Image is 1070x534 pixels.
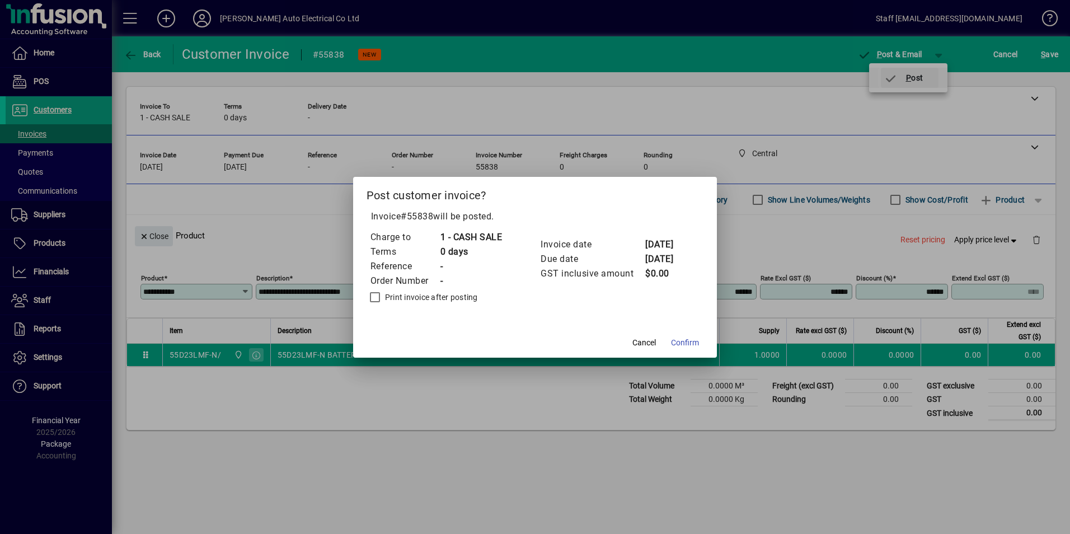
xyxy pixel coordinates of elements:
[440,259,503,274] td: -
[645,266,689,281] td: $0.00
[440,245,503,259] td: 0 days
[540,237,645,252] td: Invoice date
[626,333,662,353] button: Cancel
[540,252,645,266] td: Due date
[370,230,440,245] td: Charge to
[370,245,440,259] td: Terms
[645,252,689,266] td: [DATE]
[353,177,717,209] h2: Post customer invoice?
[370,259,440,274] td: Reference
[440,230,503,245] td: 1 - CASH SALE
[440,274,503,288] td: -
[632,337,656,349] span: Cancel
[367,210,704,223] p: Invoice will be posted .
[667,333,703,353] button: Confirm
[383,292,478,303] label: Print invoice after posting
[671,337,699,349] span: Confirm
[370,274,440,288] td: Order Number
[540,266,645,281] td: GST inclusive amount
[401,211,433,222] span: #55838
[645,237,689,252] td: [DATE]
